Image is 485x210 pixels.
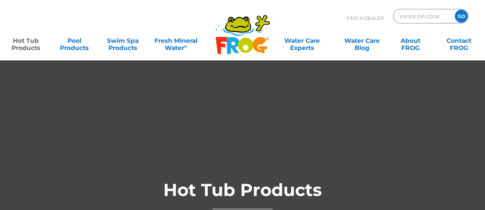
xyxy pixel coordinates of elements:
p: Find A Dealer [346,9,384,27]
a: Swim SpaProducts [104,33,142,48]
sup: ∞ [184,44,187,49]
a: Fresh MineralWater∞ [153,33,200,48]
input: GO [455,10,468,23]
input: Zip Code Form [399,11,447,22]
a: AboutFROG [392,33,429,48]
a: Water CareBlog [343,33,381,48]
a: PoolProducts [56,33,93,48]
a: Water CareExperts [271,33,332,48]
h1: Hot Tub Products [99,181,386,210]
a: ContactFROG [440,33,478,48]
a: Hot TubProducts [7,33,45,48]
